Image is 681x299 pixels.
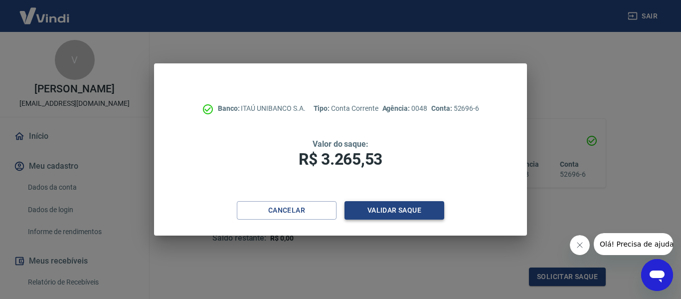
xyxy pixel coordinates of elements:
[382,103,427,114] p: 0048
[594,233,673,255] iframe: Mensagem da empresa
[218,103,306,114] p: ITAÚ UNIBANCO S.A.
[382,104,412,112] span: Agência:
[237,201,337,220] button: Cancelar
[299,150,382,169] span: R$ 3.265,53
[313,139,368,149] span: Valor do saque:
[314,104,332,112] span: Tipo:
[344,201,444,220] button: Validar saque
[641,259,673,291] iframe: Botão para abrir a janela de mensagens
[6,7,84,15] span: Olá! Precisa de ajuda?
[314,103,378,114] p: Conta Corrente
[218,104,241,112] span: Banco:
[431,103,479,114] p: 52696-6
[570,235,590,255] iframe: Fechar mensagem
[431,104,454,112] span: Conta:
